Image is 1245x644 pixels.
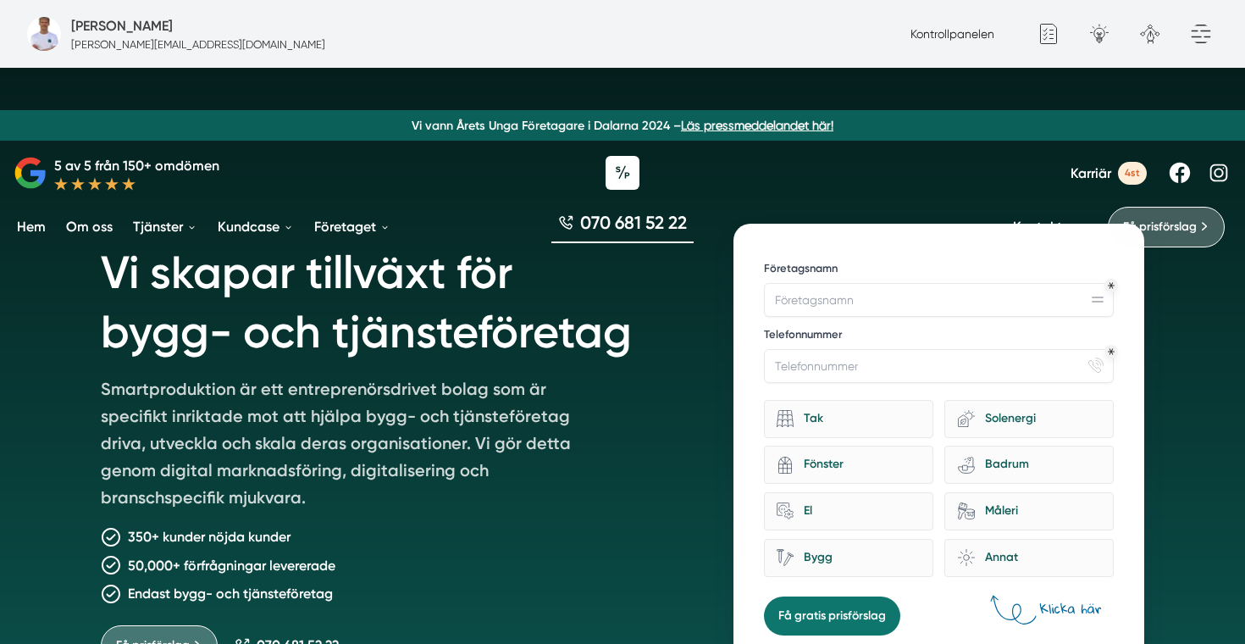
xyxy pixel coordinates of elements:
div: Obligatoriskt [1108,282,1115,289]
a: 070 681 52 22 [551,210,694,243]
a: Företaget [311,205,394,248]
a: Få prisförslag [1108,207,1225,247]
span: 4st [1118,162,1147,185]
input: Telefonnummer [764,349,1114,383]
span: 070 681 52 22 [580,210,687,235]
input: Företagsnamn [764,283,1114,317]
a: Hem [14,205,49,248]
p: Vi vann Årets Unga Företagare i Dalarna 2024 – [7,117,1238,134]
img: foretagsbild-pa-smartproduktion-en-webbyraer-i-dalarnas-lan.png [27,17,61,51]
label: Telefonnummer [764,327,1114,346]
p: 5 av 5 från 150+ omdömen [54,155,219,176]
p: 50,000+ förfrågningar levererade [128,555,335,576]
a: Kundcase [214,205,297,248]
button: Få gratis prisförslag [764,597,900,636]
a: Om oss [63,205,116,248]
p: Endast bygg- och tjänsteföretag [128,583,333,604]
a: Kontakta oss [1013,219,1094,235]
span: Få prisförslag [1123,218,1197,236]
p: [PERSON_NAME][EMAIL_ADDRESS][DOMAIN_NAME] [71,36,325,53]
div: Obligatoriskt [1108,348,1115,355]
h1: Vi skapar tillväxt för bygg- och tjänsteföretag [101,224,693,375]
p: 350+ kunder nöjda kunder [128,526,290,547]
p: Smartproduktion är ett entreprenörsdrivet bolag som är specifikt inriktade mot att hjälpa bygg- o... [101,375,589,518]
a: Kontrollpanelen [910,27,994,41]
h5: Administratör [71,15,173,36]
label: Företagsnamn [764,261,1114,280]
a: Läs pressmeddelandet här! [681,119,833,132]
a: Karriär 4st [1071,162,1147,185]
a: Tjänster [130,205,201,248]
span: Karriär [1071,165,1111,181]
